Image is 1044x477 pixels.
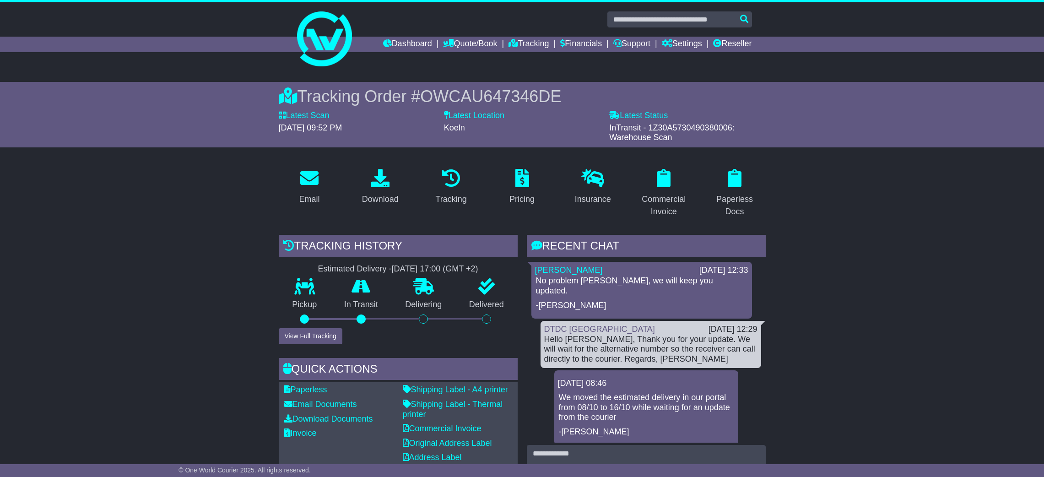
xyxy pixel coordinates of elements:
[279,300,331,310] p: Pickup
[609,111,668,121] label: Latest Status
[503,166,541,209] a: Pricing
[536,301,747,311] p: -[PERSON_NAME]
[403,439,492,448] a: Original Address Label
[435,193,466,206] div: Tracking
[609,123,735,142] span: InTransit - 1Z30A5730490380006: Warehouse Scan
[575,193,611,206] div: Insurance
[639,193,689,218] div: Commercial Invoice
[279,123,342,132] span: [DATE] 09:52 PM
[330,300,392,310] p: In Transit
[279,264,518,274] div: Estimated Delivery -
[284,385,327,394] a: Paperless
[709,325,757,335] div: [DATE] 12:29
[633,166,695,221] a: Commercial Invoice
[403,453,462,462] a: Address Label
[179,466,311,474] span: © One World Courier 2025. All rights reserved.
[279,111,330,121] label: Latest Scan
[284,400,357,409] a: Email Documents
[420,87,561,106] span: OWCAU647346DE
[403,385,508,394] a: Shipping Label - A4 printer
[544,335,757,364] div: Hello [PERSON_NAME], Thank you for your update. We will wait for the alternative number so the re...
[392,264,478,274] div: [DATE] 17:00 (GMT +2)
[560,37,602,52] a: Financials
[509,193,535,206] div: Pricing
[559,393,734,423] p: We moved the estimated delivery in our portal from 08/10 to 16/10 while waiting for an update fro...
[508,37,549,52] a: Tracking
[704,166,766,221] a: Paperless Docs
[279,328,342,344] button: View Full Tracking
[713,37,752,52] a: Reseller
[444,123,465,132] span: Koeln
[383,37,432,52] a: Dashboard
[558,379,735,389] div: [DATE] 08:46
[279,358,518,383] div: Quick Actions
[356,166,405,209] a: Download
[429,166,472,209] a: Tracking
[284,428,317,438] a: Invoice
[279,235,518,260] div: Tracking history
[527,235,766,260] div: RECENT CHAT
[559,427,734,437] p: -[PERSON_NAME]
[293,166,325,209] a: Email
[662,37,702,52] a: Settings
[403,400,503,419] a: Shipping Label - Thermal printer
[444,111,504,121] label: Latest Location
[443,37,497,52] a: Quote/Book
[699,266,748,276] div: [DATE] 12:33
[613,37,650,52] a: Support
[544,325,655,334] a: DTDC [GEOGRAPHIC_DATA]
[569,166,617,209] a: Insurance
[362,193,399,206] div: Download
[455,300,518,310] p: Delivered
[710,193,760,218] div: Paperless Docs
[299,193,319,206] div: Email
[392,300,456,310] p: Delivering
[536,276,747,296] p: No problem [PERSON_NAME], we will keep you updated.
[279,87,766,106] div: Tracking Order #
[403,424,481,433] a: Commercial Invoice
[535,266,603,275] a: [PERSON_NAME]
[284,414,373,423] a: Download Documents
